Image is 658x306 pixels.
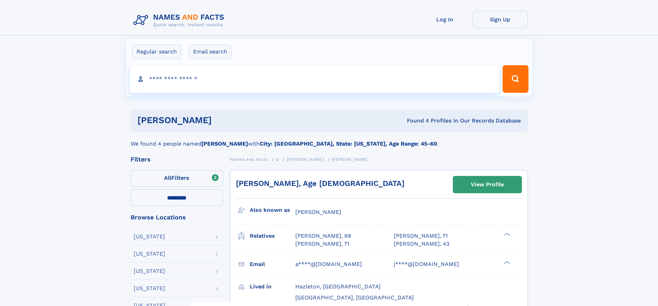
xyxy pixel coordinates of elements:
input: search input [130,65,500,93]
a: Log In [417,11,473,28]
label: Filters [131,170,223,187]
b: [PERSON_NAME] [201,140,248,147]
h3: Email [250,258,295,270]
div: Filters [131,156,223,162]
a: [PERSON_NAME] [287,155,324,164]
label: Regular search [132,45,181,59]
span: [PERSON_NAME] [332,157,369,162]
div: ❯ [502,232,511,237]
a: [PERSON_NAME], 68 [295,232,351,240]
div: Browse Locations [131,214,223,220]
a: [PERSON_NAME], Age [DEMOGRAPHIC_DATA] [236,179,404,188]
h3: Also known as [250,204,295,216]
a: Names and Facts [230,155,268,164]
a: [PERSON_NAME], 71 [295,240,349,248]
a: Sign Up [473,11,528,28]
span: [PERSON_NAME] [295,209,341,215]
h3: Lived in [250,281,295,293]
span: Hazleton, [GEOGRAPHIC_DATA] [295,283,381,290]
div: [US_STATE] [134,286,165,291]
a: View Profile [453,176,522,193]
a: G [276,155,279,164]
button: Search Button [503,65,528,93]
div: View Profile [471,177,504,193]
label: Email search [189,45,232,59]
a: [PERSON_NAME], 71 [394,232,448,240]
span: [PERSON_NAME] [287,157,324,162]
b: City: [GEOGRAPHIC_DATA], State: [US_STATE], Age Range: 45-60 [260,140,437,147]
a: [PERSON_NAME], 43 [394,240,449,248]
img: Logo Names and Facts [131,11,230,30]
span: All [164,175,171,181]
div: Found 4 Profiles In Our Records Database [309,117,521,125]
span: [GEOGRAPHIC_DATA], [GEOGRAPHIC_DATA] [295,294,414,301]
div: We found 4 people named with . [131,131,528,148]
div: [US_STATE] [134,251,165,257]
h3: Relatives [250,230,295,242]
span: G [276,157,279,162]
div: ❯ [502,260,511,265]
div: [US_STATE] [134,234,165,239]
h1: [PERSON_NAME] [137,116,309,125]
div: [US_STATE] [134,268,165,274]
